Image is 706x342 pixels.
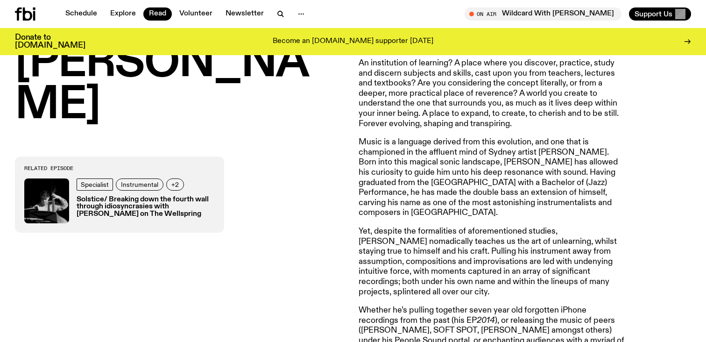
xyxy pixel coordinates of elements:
[220,7,269,21] a: Newsletter
[635,10,672,18] span: Support Us
[273,37,433,46] p: Become an [DOMAIN_NAME] supporter [DATE]
[143,7,172,21] a: Read
[77,196,215,218] h3: Solstice/ Breaking down the fourth wall through idiosyncrasies with [PERSON_NAME] on The Wellspring
[465,7,621,21] button: On AirWildcard With [PERSON_NAME]
[359,137,628,218] p: Music is a language derived from this evolution, and one that is championed in the affluent mind ...
[60,7,103,21] a: Schedule
[359,227,628,297] p: Yet, despite the formalities of aforementioned studies, [PERSON_NAME] nomadically teaches us the ...
[174,7,218,21] a: Volunteer
[24,178,69,223] img: Black and white photo of musician Jacques Emery playing his double bass reading sheet music.
[24,178,215,223] a: Black and white photo of musician Jacques Emery playing his double bass reading sheet music.Speci...
[105,7,141,21] a: Explore
[359,58,628,129] p: An institution of learning? A place where you discover, practice, study and discern subjects and ...
[629,7,691,21] button: Support Us
[477,316,495,325] em: 2014
[24,166,215,171] h3: Related Episode
[15,43,347,127] h1: [PERSON_NAME]
[15,34,85,50] h3: Donate to [DOMAIN_NAME]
